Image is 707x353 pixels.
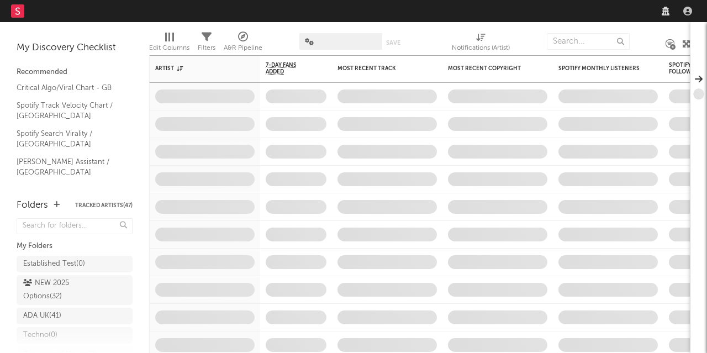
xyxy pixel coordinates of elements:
[17,41,133,55] div: My Discovery Checklist
[266,62,310,75] span: 7-Day Fans Added
[17,256,133,272] a: Established Test(0)
[547,33,630,50] input: Search...
[17,218,133,234] input: Search for folders...
[448,65,531,72] div: Most Recent Copyright
[224,28,262,60] div: A&R Pipeline
[17,128,122,150] a: Spotify Search Virality / [GEOGRAPHIC_DATA]
[558,65,641,72] div: Spotify Monthly Listeners
[149,28,189,60] div: Edit Columns
[17,199,48,212] div: Folders
[155,65,238,72] div: Artist
[198,41,215,55] div: Filters
[386,40,400,46] button: Save
[23,257,85,271] div: Established Test ( 0 )
[23,309,61,323] div: ADA UK ( 41 )
[337,65,420,72] div: Most Recent Track
[17,99,122,122] a: Spotify Track Velocity Chart / [GEOGRAPHIC_DATA]
[17,156,122,178] a: [PERSON_NAME] Assistant / [GEOGRAPHIC_DATA]
[224,41,262,55] div: A&R Pipeline
[17,240,133,253] div: My Folders
[452,41,510,55] div: Notifications (Artist)
[149,41,189,55] div: Edit Columns
[17,82,122,94] a: Critical Algo/Viral Chart - GB
[23,277,101,303] div: NEW 2025 Options ( 32 )
[198,28,215,60] div: Filters
[17,327,133,344] a: Techno(0)
[17,275,133,305] a: NEW 2025 Options(32)
[452,28,510,60] div: Notifications (Artist)
[17,66,133,79] div: Recommended
[23,329,57,342] div: Techno ( 0 )
[75,203,133,208] button: Tracked Artists(47)
[17,308,133,324] a: ADA UK(41)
